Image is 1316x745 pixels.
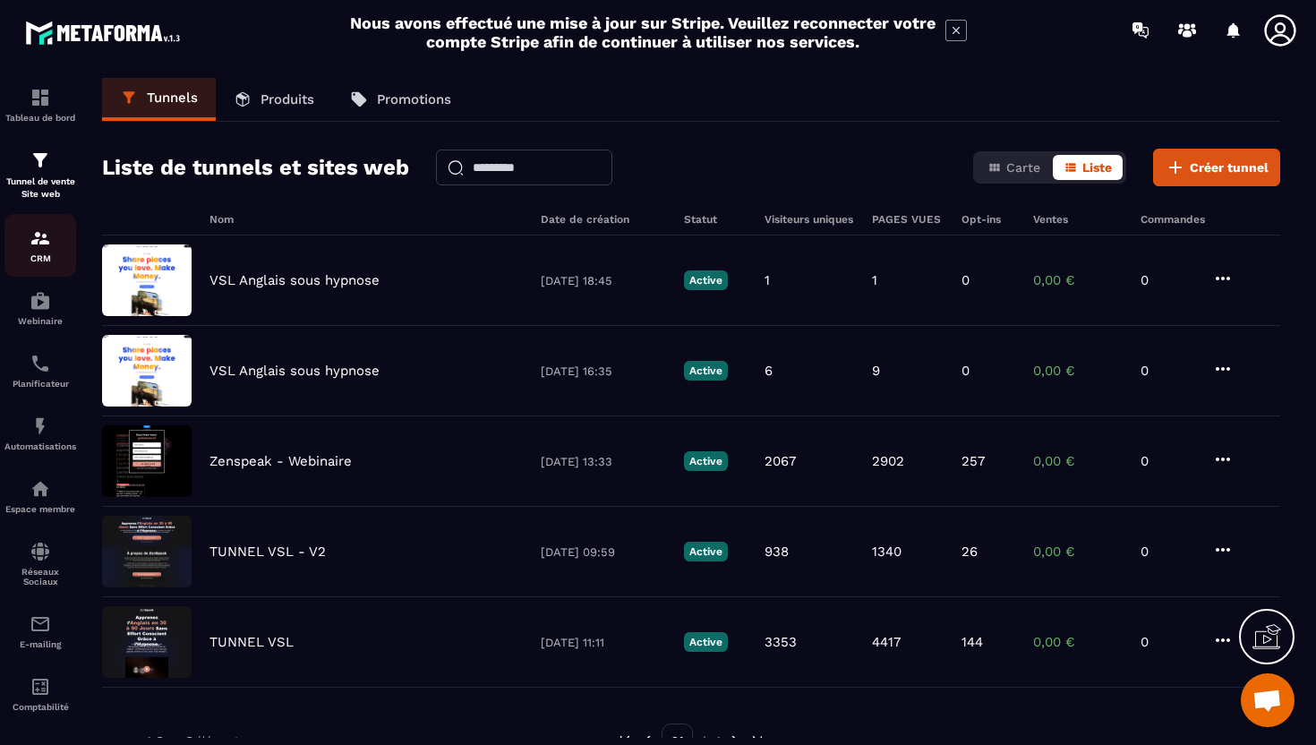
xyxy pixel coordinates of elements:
p: Comptabilité [4,702,76,712]
p: 0,00 € [1033,634,1123,650]
img: image [102,244,192,316]
p: 2902 [872,453,904,469]
img: scheduler [30,353,51,374]
img: email [30,613,51,635]
p: Tunnel de vente Site web [4,176,76,201]
img: image [102,335,192,407]
img: formation [30,227,51,249]
p: Espace membre [4,504,76,514]
img: automations [30,415,51,437]
button: Liste [1053,155,1123,180]
p: 938 [765,544,789,560]
p: 2067 [765,453,796,469]
p: 26 [961,544,978,560]
button: Carte [977,155,1051,180]
img: accountant [30,676,51,698]
a: Tunnels [102,78,216,121]
p: Active [684,270,728,290]
p: 0,00 € [1033,453,1123,469]
p: 0 [1141,634,1194,650]
a: formationformationTableau de bord [4,73,76,136]
img: automations [30,290,51,312]
h6: Date de création [541,213,666,226]
h6: Ventes [1033,213,1123,226]
p: 0 [1141,272,1194,288]
span: Carte [1006,160,1040,175]
a: schedulerschedulerPlanificateur [4,339,76,402]
p: Zenspeak - Webinaire [209,453,352,469]
p: Planificateur [4,379,76,389]
p: 257 [961,453,985,469]
p: 0,00 € [1033,363,1123,379]
button: Créer tunnel [1153,149,1280,186]
p: [DATE] 16:35 [541,364,666,378]
p: Active [684,542,728,561]
p: 1 [872,272,877,288]
p: [DATE] 09:59 [541,545,666,559]
img: social-network [30,541,51,562]
h2: Liste de tunnels et sites web [102,150,409,185]
p: 0,00 € [1033,272,1123,288]
p: 3353 [765,634,797,650]
p: 0 [1141,363,1194,379]
img: image [102,425,192,497]
img: automations [30,478,51,500]
p: 0 [1141,544,1194,560]
p: [DATE] 11:11 [541,636,666,649]
h6: Commandes [1141,213,1205,226]
p: Réseaux Sociaux [4,567,76,587]
p: Active [684,361,728,381]
p: Active [684,451,728,471]
a: formationformationTunnel de vente Site web [4,136,76,214]
p: 6 [765,363,773,379]
a: automationsautomationsWebinaire [4,277,76,339]
a: Produits [216,78,332,121]
img: image [102,516,192,587]
p: VSL Anglais sous hypnose [209,363,380,379]
p: Tunnels [147,90,198,106]
p: Produits [261,91,314,107]
p: 144 [961,634,983,650]
p: 1 [765,272,770,288]
img: image [102,606,192,678]
p: VSL Anglais sous hypnose [209,272,380,288]
p: 4417 [872,634,901,650]
h6: Nom [209,213,523,226]
p: 1340 [872,544,902,560]
p: TUNNEL VSL - V2 [209,544,326,560]
h6: Opt-ins [961,213,1015,226]
a: Promotions [332,78,469,121]
p: TUNNEL VSL [209,634,294,650]
a: automationsautomationsAutomatisations [4,402,76,465]
p: Active [684,632,728,652]
h6: Statut [684,213,747,226]
p: Automatisations [4,441,76,451]
p: E-mailing [4,639,76,649]
a: emailemailE-mailing [4,600,76,663]
span: Créer tunnel [1190,158,1269,176]
h6: PAGES VUES [872,213,944,226]
p: Promotions [377,91,451,107]
a: social-networksocial-networkRéseaux Sociaux [4,527,76,600]
p: 0 [1141,453,1194,469]
p: [DATE] 18:45 [541,274,666,287]
p: [DATE] 13:33 [541,455,666,468]
p: 9 [872,363,880,379]
h6: Visiteurs uniques [765,213,854,226]
h2: Nous avons effectué une mise à jour sur Stripe. Veuillez reconnecter votre compte Stripe afin de ... [349,13,936,51]
img: formation [30,150,51,171]
img: formation [30,87,51,108]
img: logo [25,16,186,49]
a: automationsautomationsEspace membre [4,465,76,527]
div: Ouvrir le chat [1241,673,1295,727]
span: Liste [1082,160,1112,175]
p: 0 [961,363,970,379]
p: CRM [4,253,76,263]
a: formationformationCRM [4,214,76,277]
p: 0,00 € [1033,544,1123,560]
p: Webinaire [4,316,76,326]
p: 0 [961,272,970,288]
p: Tableau de bord [4,113,76,123]
a: accountantaccountantComptabilité [4,663,76,725]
